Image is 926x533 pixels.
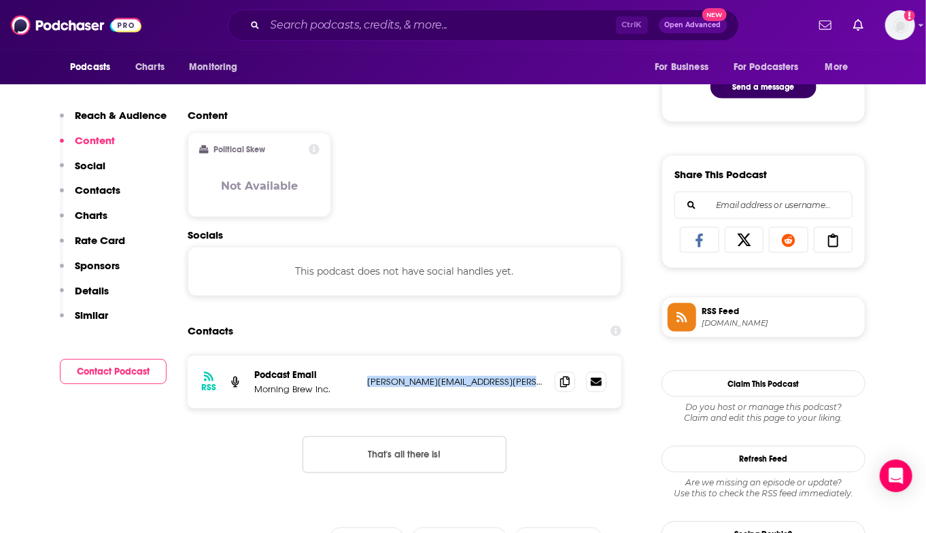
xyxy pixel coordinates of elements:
[188,247,621,296] div: This podcast does not have social handles yet.
[75,234,125,247] p: Rate Card
[686,192,841,218] input: Email address or username...
[769,227,808,253] a: Share on Reddit
[674,192,853,219] div: Search followers
[367,376,544,388] p: [PERSON_NAME][EMAIL_ADDRESS][PERSON_NAME][DOMAIN_NAME]
[665,22,721,29] span: Open Advanced
[60,209,107,234] button: Charts
[880,460,912,492] div: Open Intercom Messenger
[825,58,848,77] span: More
[662,371,865,397] button: Claim This Podcast
[814,14,837,37] a: Show notifications dropdown
[659,17,727,33] button: Open AdvancedNew
[60,309,108,334] button: Similar
[814,227,853,253] a: Copy Link
[303,436,507,473] button: Nothing here.
[725,227,764,253] a: Share on X/Twitter
[674,168,767,181] h3: Share This Podcast
[228,10,739,41] div: Search podcasts, credits, & more...
[75,309,108,322] p: Similar
[75,284,109,297] p: Details
[75,109,167,122] p: Reach & Audience
[61,54,128,80] button: open menu
[645,54,725,80] button: open menu
[885,10,915,40] span: Logged in as megcassidy
[201,382,216,393] h3: RSS
[60,134,115,159] button: Content
[254,369,356,381] p: Podcast Email
[816,54,865,80] button: open menu
[904,10,915,21] svg: Add a profile image
[60,284,109,309] button: Details
[710,75,817,99] button: Send a message
[189,58,237,77] span: Monitoring
[265,14,616,36] input: Search podcasts, credits, & more...
[60,234,125,259] button: Rate Card
[848,14,869,37] a: Show notifications dropdown
[254,383,356,395] p: Morning Brew Inc.
[662,402,865,424] div: Claim and edit this page to your liking.
[75,184,120,196] p: Contacts
[70,58,110,77] span: Podcasts
[662,478,865,500] div: Are we missing an episode or update? Use this to check the RSS feed immediately.
[734,58,799,77] span: For Podcasters
[135,58,165,77] span: Charts
[75,159,105,172] p: Social
[655,58,708,77] span: For Business
[662,402,865,413] span: Do you host or manage this podcast?
[60,184,120,209] button: Contacts
[885,10,915,40] button: Show profile menu
[188,318,233,344] h2: Contacts
[725,54,819,80] button: open menu
[60,109,167,134] button: Reach & Audience
[188,228,621,241] h2: Socials
[75,209,107,222] p: Charts
[662,446,865,472] button: Refresh Feed
[214,145,266,154] h2: Political Skew
[221,179,298,192] h3: Not Available
[75,259,120,272] p: Sponsors
[75,134,115,147] p: Content
[126,54,173,80] a: Charts
[60,159,105,184] button: Social
[616,16,648,34] span: Ctrl K
[702,8,727,21] span: New
[11,12,141,38] img: Podchaser - Follow, Share and Rate Podcasts
[668,303,859,332] a: RSS Feed[DOMAIN_NAME]
[885,10,915,40] img: User Profile
[60,359,167,384] button: Contact Podcast
[188,109,611,122] h2: Content
[179,54,255,80] button: open menu
[60,259,120,284] button: Sponsors
[680,227,719,253] a: Share on Facebook
[702,318,859,328] span: feeds.megaphone.fm
[702,305,859,317] span: RSS Feed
